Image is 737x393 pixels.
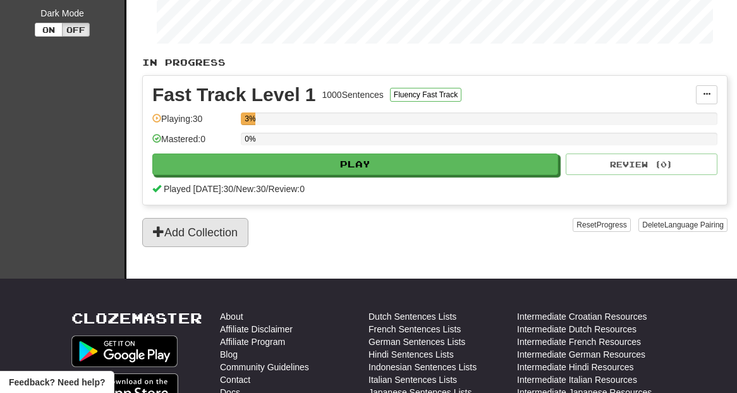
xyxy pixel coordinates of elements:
[573,218,630,232] button: ResetProgress
[62,23,90,37] button: Off
[268,184,305,194] span: Review: 0
[220,336,285,348] a: Affiliate Program
[164,184,233,194] span: Played [DATE]: 30
[152,85,316,104] div: Fast Track Level 1
[233,184,236,194] span: /
[368,323,461,336] a: French Sentences Lists
[517,323,636,336] a: Intermediate Dutch Resources
[142,218,248,247] button: Add Collection
[142,56,728,69] p: In Progress
[368,348,454,361] a: Hindi Sentences Lists
[266,184,269,194] span: /
[220,323,293,336] a: Affiliate Disclaimer
[9,7,115,20] div: Dark Mode
[368,361,477,373] a: Indonesian Sentences Lists
[638,218,728,232] button: DeleteLanguage Pairing
[597,221,627,229] span: Progress
[517,348,645,361] a: Intermediate German Resources
[152,154,558,175] button: Play
[517,373,637,386] a: Intermediate Italian Resources
[566,154,717,175] button: Review (0)
[368,336,465,348] a: German Sentences Lists
[236,184,265,194] span: New: 30
[368,310,456,323] a: Dutch Sentences Lists
[220,348,238,361] a: Blog
[35,23,63,37] button: On
[71,336,178,367] img: Get it on Google Play
[71,310,202,326] a: Clozemaster
[368,373,457,386] a: Italian Sentences Lists
[9,376,105,389] span: Open feedback widget
[152,133,234,154] div: Mastered: 0
[245,112,255,125] div: 3%
[517,361,633,373] a: Intermediate Hindi Resources
[517,310,647,323] a: Intermediate Croatian Resources
[220,310,243,323] a: About
[220,373,250,386] a: Contact
[390,88,461,102] button: Fluency Fast Track
[152,112,234,133] div: Playing: 30
[220,361,309,373] a: Community Guidelines
[322,88,384,101] div: 1000 Sentences
[664,221,724,229] span: Language Pairing
[517,336,641,348] a: Intermediate French Resources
